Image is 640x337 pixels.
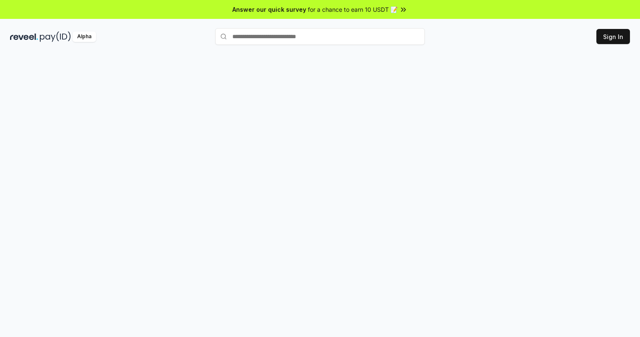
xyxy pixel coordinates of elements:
div: Alpha [73,31,96,42]
button: Sign In [596,29,630,44]
img: reveel_dark [10,31,38,42]
span: for a chance to earn 10 USDT 📝 [308,5,398,14]
img: pay_id [40,31,71,42]
span: Answer our quick survey [232,5,306,14]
